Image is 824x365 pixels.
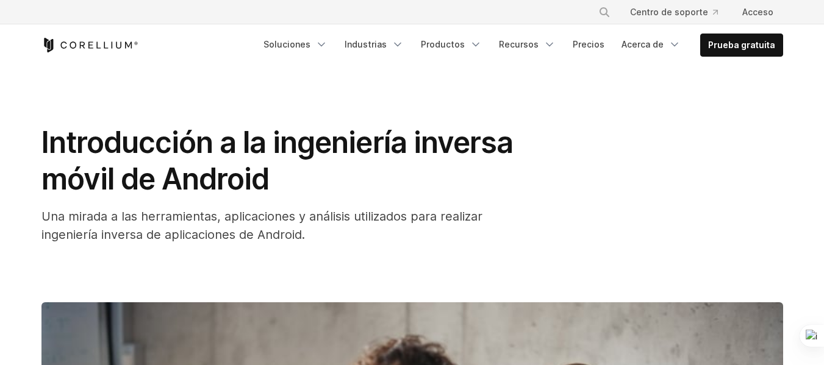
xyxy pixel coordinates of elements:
[630,7,708,17] font: Centro de soporte
[584,1,783,23] div: Menú de navegación
[41,209,482,242] font: Una mirada a las herramientas, aplicaciones y análisis utilizados para realizar ingeniería invers...
[573,39,604,49] font: Precios
[263,39,310,49] font: Soluciones
[41,38,138,52] a: Página de inicio de Corellium
[499,39,539,49] font: Recursos
[421,39,465,49] font: Productos
[708,40,775,50] font: Prueba gratuita
[256,34,783,57] div: Menú de navegación
[593,1,615,23] button: Buscar
[345,39,387,49] font: Industrias
[41,124,513,197] font: Introducción a la ingeniería inversa móvil de Android
[622,39,664,49] font: Acerca de
[742,7,773,17] font: Acceso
